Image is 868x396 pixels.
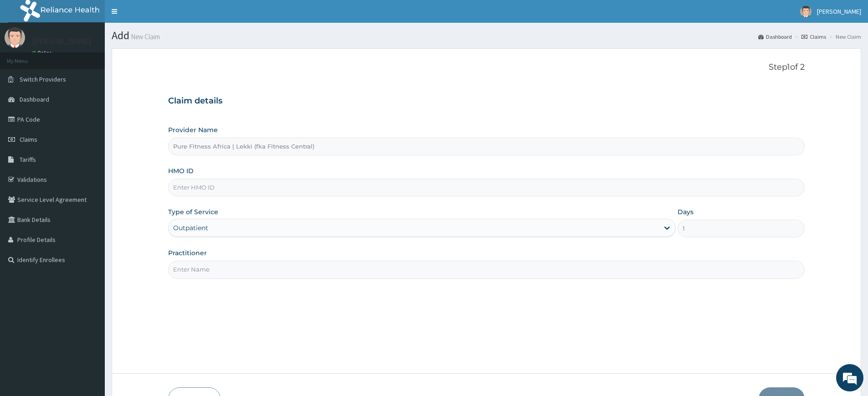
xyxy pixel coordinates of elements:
[758,33,792,41] a: Dashboard
[32,37,92,45] p: [PERSON_NAME]
[20,135,37,144] span: Claims
[168,179,805,196] input: Enter HMO ID
[168,62,805,72] p: Step 1 of 2
[129,33,160,40] small: New Claim
[827,33,861,41] li: New Claim
[168,261,805,278] input: Enter Name
[20,75,66,83] span: Switch Providers
[800,6,812,17] img: User Image
[168,96,805,106] h3: Claim details
[678,207,693,216] label: Days
[20,95,49,103] span: Dashboard
[817,7,861,15] span: [PERSON_NAME]
[168,125,218,134] label: Provider Name
[112,30,861,41] h1: Add
[5,27,25,48] img: User Image
[168,248,207,257] label: Practitioner
[32,50,54,56] a: Online
[168,207,218,216] label: Type of Service
[168,166,194,175] label: HMO ID
[801,33,826,41] a: Claims
[20,155,36,164] span: Tariffs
